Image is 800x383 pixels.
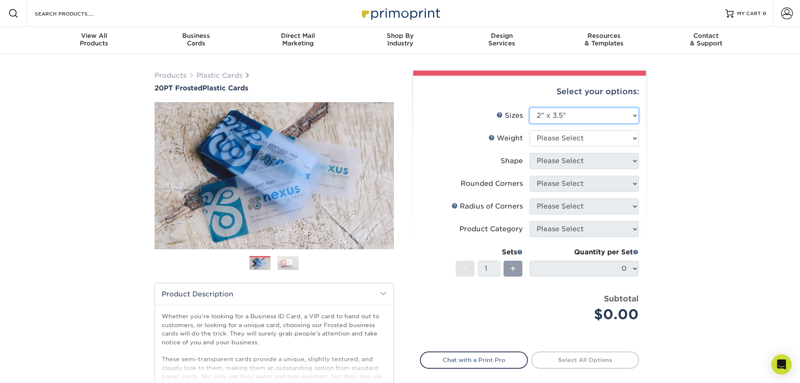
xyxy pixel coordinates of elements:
[34,8,116,18] input: SEARCH PRODUCTS.....
[145,32,247,47] div: Cards
[456,247,523,257] div: Sets
[155,71,186,79] a: Products
[197,71,242,79] a: Plastic Cards
[461,179,523,189] div: Rounded Corners
[155,84,394,92] h1: Plastic Cards
[247,32,349,40] span: Direct Mail
[553,27,655,54] a: Resources& Templates
[655,32,757,47] div: & Support
[43,32,145,40] span: View All
[451,32,553,40] span: Design
[278,256,299,270] img: Plastic Cards 02
[145,27,247,54] a: BusinessCards
[771,354,792,375] div: Open Intercom Messenger
[510,262,516,275] span: +
[155,283,393,305] h2: Product Description
[247,27,349,54] a: Direct MailMarketing
[349,32,451,47] div: Industry
[604,294,639,303] strong: Subtotal
[2,357,71,380] iframe: Google Customer Reviews
[451,201,523,211] div: Radius of Corners
[488,133,523,143] div: Weight
[43,27,145,54] a: View AllProducts
[553,32,655,40] span: Resources
[655,27,757,54] a: Contact& Support
[155,84,202,92] span: 20PT Frosted
[451,27,553,54] a: DesignServices
[553,32,655,47] div: & Templates
[349,32,451,40] span: Shop By
[358,4,442,22] img: Primoprint
[763,11,766,16] span: 0
[420,76,639,108] div: Select your options:
[43,32,145,47] div: Products
[496,111,523,121] div: Sizes
[531,351,639,368] a: Select All Options
[420,351,528,368] a: Chat with a Print Pro
[249,256,270,271] img: Plastic Cards 01
[737,10,761,17] span: MY CART
[155,84,394,92] a: 20PT FrostedPlastic Cards
[463,262,467,275] span: -
[155,93,394,259] img: 20PT Frosted 01
[501,156,523,166] div: Shape
[536,304,639,325] div: $0.00
[530,247,639,257] div: Quantity per Set
[145,32,247,40] span: Business
[451,32,553,47] div: Services
[459,224,523,234] div: Product Category
[349,27,451,54] a: Shop ByIndustry
[247,32,349,47] div: Marketing
[655,32,757,40] span: Contact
